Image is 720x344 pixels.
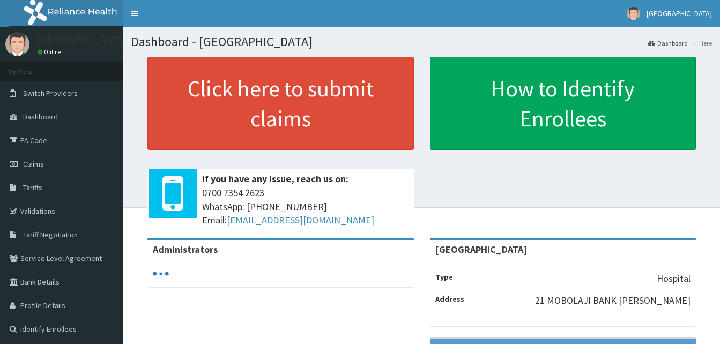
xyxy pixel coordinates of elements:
[23,159,44,169] span: Claims
[202,173,348,185] b: If you have any issue, reach us on:
[5,32,29,56] img: User Image
[131,35,712,49] h1: Dashboard - [GEOGRAPHIC_DATA]
[430,57,696,150] a: How to Identify Enrollees
[535,294,691,308] p: 21 MOBOLAJI BANK [PERSON_NAME]
[435,294,464,304] b: Address
[38,35,126,44] p: [GEOGRAPHIC_DATA]
[435,272,453,282] b: Type
[227,214,374,226] a: [EMAIL_ADDRESS][DOMAIN_NAME]
[657,272,691,286] p: Hospital
[38,48,63,56] a: Online
[23,230,78,240] span: Tariff Negotiation
[202,186,409,227] span: 0700 7354 2623 WhatsApp: [PHONE_NUMBER] Email:
[23,88,78,98] span: Switch Providers
[153,266,169,282] svg: audio-loading
[23,112,58,122] span: Dashboard
[435,243,527,256] strong: [GEOGRAPHIC_DATA]
[627,7,640,20] img: User Image
[648,39,688,48] a: Dashboard
[647,9,712,18] span: [GEOGRAPHIC_DATA]
[147,57,414,150] a: Click here to submit claims
[23,183,42,192] span: Tariffs
[153,243,218,256] b: Administrators
[689,39,712,48] li: Here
